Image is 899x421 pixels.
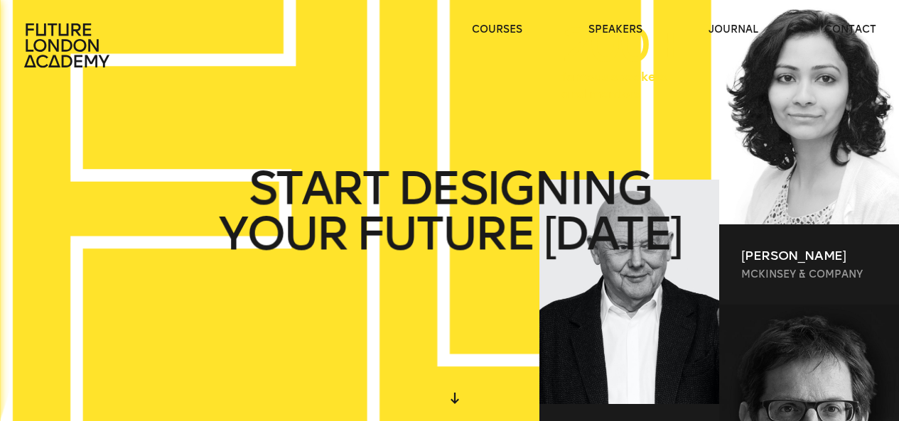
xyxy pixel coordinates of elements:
[588,23,642,37] a: speakers
[356,211,534,256] span: FUTURE
[248,165,387,211] span: START
[472,23,522,37] a: courses
[543,211,681,256] span: [DATE]
[218,211,346,256] span: YOUR
[824,23,876,37] a: contact
[709,23,758,37] a: journal
[397,165,650,211] span: DESIGNING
